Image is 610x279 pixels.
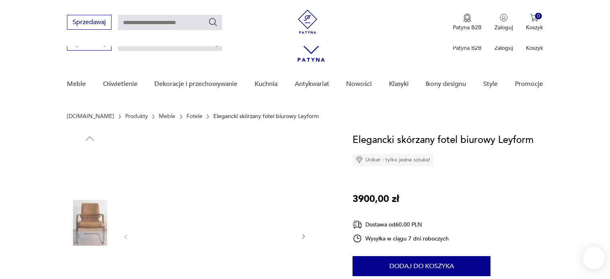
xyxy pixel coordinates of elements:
img: Ikona koszyka [530,14,538,22]
button: Szukaj [208,17,218,27]
a: Sprzedawaj [67,20,111,26]
a: Klasyki [389,69,409,100]
p: Patyna B2B [453,44,482,52]
img: Zdjęcie produktu Elegancki skórzany fotel biurowy Leyform [67,149,113,194]
a: Nowości [346,69,372,100]
img: Zdjęcie produktu Elegancki skórzany fotel biurowy Leyform [67,200,113,246]
img: Ikona dostawy [353,220,362,230]
a: Promocje [515,69,543,100]
img: Patyna - sklep z meblami i dekoracjami vintage [296,10,320,34]
button: Patyna B2B [453,14,482,31]
div: Wysyłka w ciągu 7 dni roboczych [353,234,449,243]
a: Oświetlenie [103,69,138,100]
button: Sprzedawaj [67,15,111,30]
a: Meble [67,69,86,100]
p: Koszyk [526,24,543,31]
p: 3900,00 zł [353,191,399,207]
iframe: Smartsupp widget button [583,247,605,269]
div: 0 [535,13,542,20]
p: Zaloguj [494,24,513,31]
a: Sprzedawaj [67,41,111,47]
p: Zaloguj [494,44,513,52]
div: Unikat - tylko jedna sztuka! [353,154,434,166]
div: Dostawa od 60,00 PLN [353,220,449,230]
img: Ikonka użytkownika [500,14,508,22]
a: Kuchnia [255,69,278,100]
p: Koszyk [526,44,543,52]
a: Ikona medaluPatyna B2B [453,14,482,31]
a: Dekoracje i przechowywanie [154,69,237,100]
h1: Elegancki skórzany fotel biurowy Leyform [353,132,533,148]
button: 0Koszyk [526,14,543,31]
img: Ikona medalu [463,14,471,22]
a: Produkty [125,113,148,120]
a: Antykwariat [295,69,329,100]
a: Fotele [186,113,203,120]
a: Ikony designu [426,69,466,100]
img: Ikona diamentu [356,156,363,163]
a: Style [483,69,498,100]
p: Elegancki skórzany fotel biurowy Leyform [213,113,319,120]
a: [DOMAIN_NAME] [67,113,114,120]
a: Meble [159,113,175,120]
button: Dodaj do koszyka [353,256,490,276]
button: Zaloguj [494,14,513,31]
p: Patyna B2B [453,24,482,31]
